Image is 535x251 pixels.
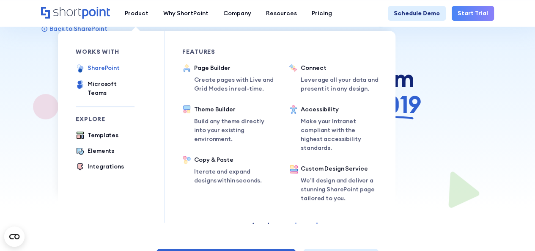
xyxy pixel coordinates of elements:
p: Make your Intranet compliant with the highest accessibility standards. [301,117,378,152]
div: Company [223,9,251,18]
a: Copy & PasteIterate and expand designs within seconds. [182,155,271,185]
div: Accessibility [301,105,378,114]
p: Build any theme directly into your existing environment. [194,117,271,143]
a: AccessibilityMake your Intranet compliant with the highest accessibility standards. [289,105,378,152]
div: Microsoft Teams [88,80,134,97]
div: Custom Design Service [301,164,378,173]
div: Explore [76,116,134,122]
a: Home [41,7,110,19]
div: Templates [88,131,118,140]
div: Elements [88,146,114,155]
p: Iterate and expand designs within seconds. [194,167,271,185]
div: Page Builder [194,63,279,72]
div: Connect [301,63,385,72]
div: Why ShortPoint [163,9,209,18]
a: Page BuilderCreate pages with Live and Grid Modes in real-time. [182,63,279,93]
p: We’ll design and deliver a stunning SharePoint page tailored to you. [301,176,378,203]
button: Open CMP widget [4,226,25,247]
a: Company [216,6,258,21]
div: Pricing [312,9,332,18]
div: works with [76,49,134,55]
a: Theme BuilderBuild any theme directly into your existing environment. [182,105,271,143]
a: Integrations [76,162,123,172]
a: Custom Design ServiceWe’ll design and deliver a stunning SharePoint page tailored to you. [289,164,378,205]
div: SharePoint [88,63,120,72]
a: Elements [76,146,114,156]
a: ConnectLeverage all your data and present it in any design. [289,63,385,93]
a: SharePoint [76,63,120,74]
div: Resources [266,9,297,18]
div: Features [182,49,271,55]
a: Product [117,6,156,21]
iframe: Chat Widget [493,210,535,251]
a: Schedule Demo [388,6,446,21]
a: Resources [258,6,304,21]
a: Microsoft Teams [76,80,134,97]
a: Why ShortPoint [156,6,216,21]
p: Back to SharePoint [49,25,107,33]
a: Back to SharePoint [41,25,107,33]
div: Copy & Paste [194,155,271,164]
p: Create pages with Live and Grid Modes in real-time. [194,75,279,93]
a: Templates [76,131,118,141]
a: Start Trial [452,6,494,21]
div: Theme Builder [194,105,271,114]
div: Product [125,9,148,18]
div: Integrations [88,162,123,171]
p: Leverage all your data and present it in any design. [301,75,385,93]
a: Pricing [304,6,339,21]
